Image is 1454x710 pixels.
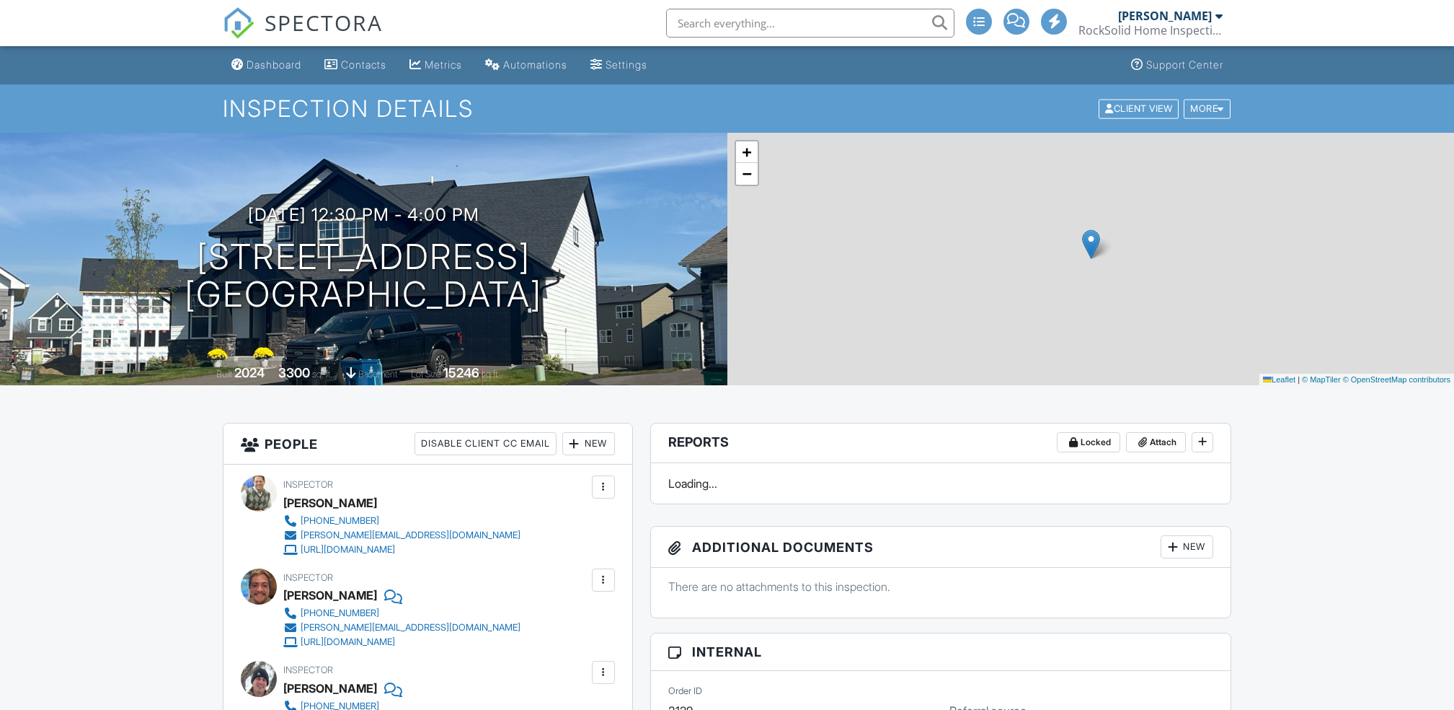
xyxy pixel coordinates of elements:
[283,584,377,606] div: [PERSON_NAME]
[585,52,653,79] a: Settings
[1146,58,1223,71] div: Support Center
[742,165,751,183] span: −
[341,58,386,71] div: Contacts
[223,96,1232,121] h1: Inspection Details
[736,163,758,185] a: Zoom out
[283,665,333,675] span: Inspector
[278,365,310,380] div: 3300
[319,52,392,79] a: Contacts
[503,58,567,71] div: Automations
[1343,375,1450,384] a: © OpenStreetMap contributors
[223,424,632,465] h3: People
[1097,102,1182,113] a: Client View
[234,365,265,380] div: 2024
[283,543,520,557] a: [URL][DOMAIN_NAME]
[301,544,395,556] div: [URL][DOMAIN_NAME]
[415,432,557,455] div: Disable Client CC Email
[651,634,1231,671] h3: Internal
[651,527,1231,568] h3: Additional Documents
[668,579,1214,595] p: There are no attachments to this inspection.
[482,369,500,380] span: sq.ft.
[1099,99,1179,118] div: Client View
[283,514,520,528] a: [PHONE_NUMBER]
[1161,535,1213,558] div: New
[425,58,462,71] div: Metrics
[247,58,301,71] div: Dashboard
[358,369,397,380] span: basement
[301,622,520,634] div: [PERSON_NAME][EMAIL_ADDRESS][DOMAIN_NAME]
[1302,375,1341,384] a: © MapTiler
[185,238,542,315] h1: [STREET_ADDRESS] [GEOGRAPHIC_DATA]
[1184,99,1231,118] div: More
[443,365,479,380] div: 15246
[301,515,379,527] div: [PHONE_NUMBER]
[283,492,377,514] div: [PERSON_NAME]
[248,205,479,224] h3: [DATE] 12:30 pm - 4:00 pm
[404,52,468,79] a: Metrics
[1082,229,1100,259] img: Marker
[411,369,441,380] span: Lot Size
[283,606,520,621] a: [PHONE_NUMBER]
[283,621,520,635] a: [PERSON_NAME][EMAIL_ADDRESS][DOMAIN_NAME]
[301,636,395,648] div: [URL][DOMAIN_NAME]
[283,678,377,699] div: [PERSON_NAME]
[283,635,520,649] a: [URL][DOMAIN_NAME]
[312,369,332,380] span: sq. ft.
[479,52,573,79] a: Automations (Advanced)
[226,52,307,79] a: Dashboard
[668,685,702,698] label: Order ID
[1118,9,1212,23] div: [PERSON_NAME]
[666,9,954,38] input: Search everything...
[223,19,383,50] a: SPECTORA
[216,369,232,380] span: Built
[1078,23,1223,38] div: RockSolid Home Inspections
[562,432,615,455] div: New
[606,58,647,71] div: Settings
[742,143,751,161] span: +
[283,479,333,490] span: Inspector
[301,530,520,541] div: [PERSON_NAME][EMAIL_ADDRESS][DOMAIN_NAME]
[283,528,520,543] a: [PERSON_NAME][EMAIL_ADDRESS][DOMAIN_NAME]
[1298,375,1300,384] span: |
[301,608,379,619] div: [PHONE_NUMBER]
[1125,52,1229,79] a: Support Center
[223,7,254,39] img: The Best Home Inspection Software - Spectora
[1263,375,1295,384] a: Leaflet
[283,572,333,583] span: Inspector
[265,7,383,38] span: SPECTORA
[736,141,758,163] a: Zoom in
